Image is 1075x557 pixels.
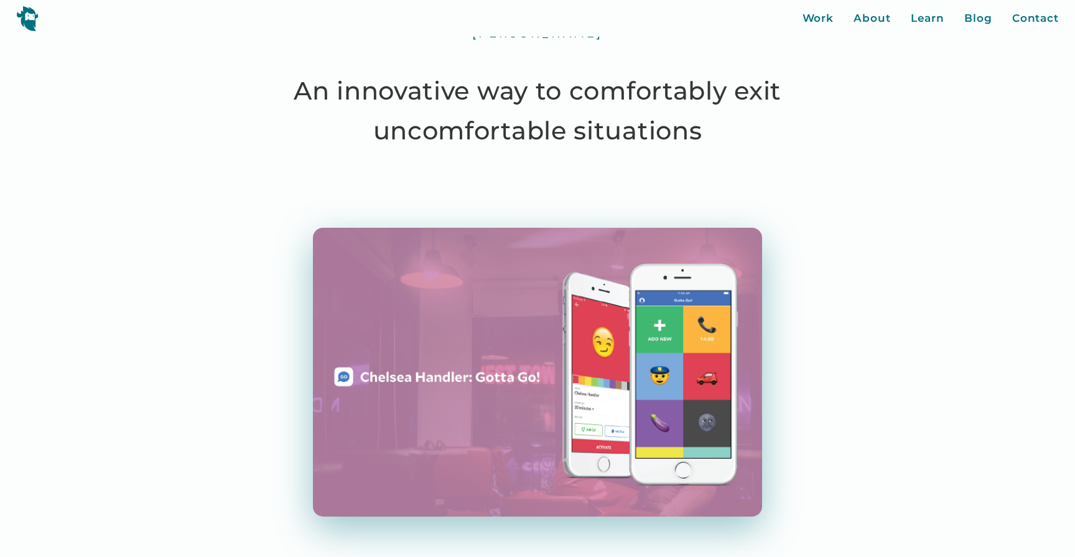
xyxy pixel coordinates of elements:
[1012,11,1059,27] a: Contact
[258,71,817,151] h1: An innovative way to comfortably exit uncomfortable situations
[16,6,39,31] img: yeti logo icon
[964,11,992,27] a: Blog
[803,11,834,27] a: Work
[911,11,945,27] a: Learn
[854,11,891,27] a: About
